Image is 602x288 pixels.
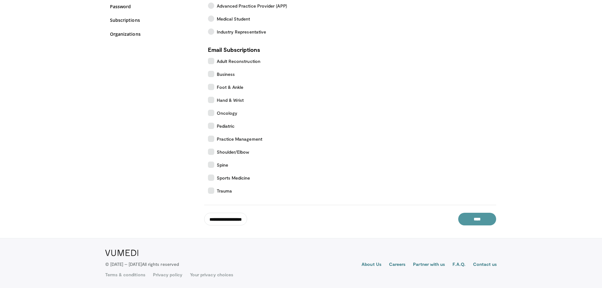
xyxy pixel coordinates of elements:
[453,261,465,269] a: F.A.Q.
[110,31,198,37] a: Organizations
[217,97,244,103] span: Hand & Wrist
[105,250,138,256] img: VuMedi Logo
[473,261,497,269] a: Contact us
[217,162,228,168] span: Spine
[217,110,238,116] span: Oncology
[413,261,445,269] a: Partner with us
[217,84,244,90] span: Foot & Ankle
[217,136,262,142] span: Practice Management
[389,261,406,269] a: Careers
[362,261,381,269] a: About Us
[110,3,198,10] a: Password
[110,17,198,23] a: Subscriptions
[142,261,179,267] span: All rights reserved
[217,3,287,9] span: Advanced Practice Provider (APP)
[217,149,249,155] span: Shoulder/Elbow
[105,272,145,278] a: Terms & conditions
[217,15,250,22] span: Medical Student
[190,272,233,278] a: Your privacy choices
[217,123,235,129] span: Pediatric
[217,175,250,181] span: Sports Medicine
[208,46,260,53] strong: Email Subscriptions
[217,187,232,194] span: Trauma
[217,28,266,35] span: Industry Representative
[217,71,235,77] span: Business
[217,58,260,64] span: Adult Reconstruction
[153,272,182,278] a: Privacy policy
[105,261,179,267] p: © [DATE] – [DATE]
